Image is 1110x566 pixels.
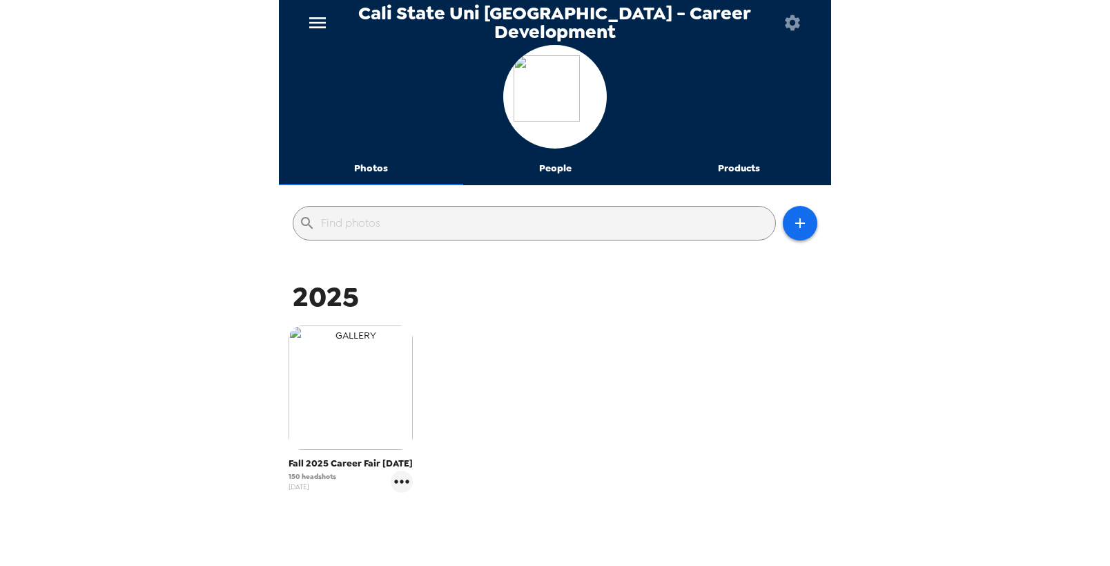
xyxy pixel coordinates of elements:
[293,279,359,315] span: 2025
[289,326,413,450] img: gallery
[340,4,770,41] span: Cali State Uni [GEOGRAPHIC_DATA] - Career Development
[289,482,336,492] span: [DATE]
[279,152,463,185] button: Photos
[289,471,336,482] span: 150 headshots
[289,457,413,471] span: Fall 2025 Career Fair [DATE]
[514,55,596,138] img: org logo
[391,471,413,493] button: gallery menu
[321,212,770,234] input: Find photos
[647,152,831,185] button: Products
[463,152,647,185] button: People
